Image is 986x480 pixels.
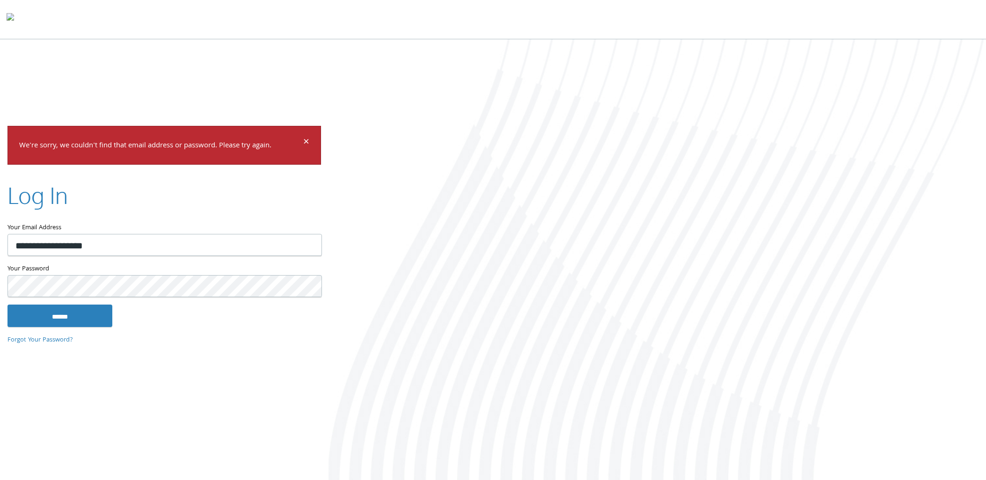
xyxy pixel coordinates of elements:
[7,180,68,211] h2: Log In
[7,335,73,345] a: Forgot Your Password?
[303,134,309,152] span: ×
[7,263,321,275] label: Your Password
[7,10,14,29] img: todyl-logo-dark.svg
[303,138,309,149] button: Dismiss alert
[19,139,302,153] p: We're sorry, we couldn't find that email address or password. Please try again.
